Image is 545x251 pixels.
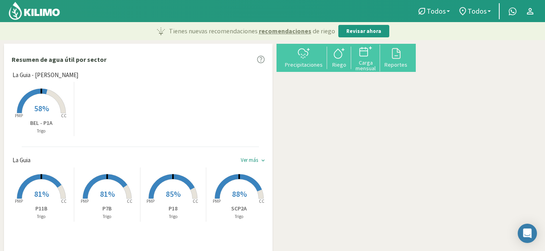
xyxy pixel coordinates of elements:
[34,189,49,199] span: 81%
[380,47,412,68] button: Reportes
[213,198,221,204] tspan: PMP
[351,45,380,71] button: Carga mensual
[260,157,266,163] div: keyboard_arrow_down
[140,213,206,220] p: Trigo
[206,213,272,220] p: Trigo
[8,1,61,20] img: Kilimo
[281,47,327,68] button: Precipitaciones
[193,198,198,204] tspan: CC
[127,198,132,204] tspan: CC
[206,204,272,213] p: SCP2A
[8,119,74,127] p: BEL - P1A
[259,198,264,204] tspan: CC
[14,198,22,204] tspan: PMP
[74,204,140,213] p: P7B
[100,189,115,199] span: 81%
[346,27,381,35] p: Revisar ahora
[34,103,49,113] span: 58%
[61,198,67,204] tspan: CC
[166,189,181,199] span: 85%
[12,71,78,80] span: La Guia - [PERSON_NAME]
[329,62,349,67] div: Riego
[327,47,351,68] button: Riego
[14,113,22,118] tspan: PMP
[354,60,378,71] div: Carga mensual
[338,25,389,38] button: Revisar ahora
[382,62,409,67] div: Reportes
[313,26,335,36] span: de riego
[74,213,140,220] p: Trigo
[8,128,74,135] p: Trigo
[232,189,247,199] span: 88%
[12,156,31,165] span: La Guia
[518,224,537,243] div: Open Intercom Messenger
[283,62,325,67] div: Precipitaciones
[12,55,106,64] p: Resumen de agua útil por sector
[140,204,206,213] p: P18
[468,7,487,15] span: Todos
[61,113,67,118] tspan: CC
[259,26,311,36] span: recomendaciones
[8,213,74,220] p: Trigo
[427,7,446,15] span: Todos
[8,204,74,213] p: P11B
[169,26,335,36] p: Tienes nuevas recomendaciones
[241,157,258,163] div: Ver más
[146,198,155,204] tspan: PMP
[81,198,89,204] tspan: PMP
